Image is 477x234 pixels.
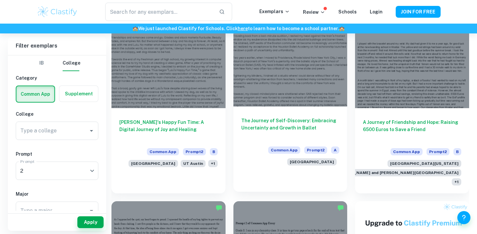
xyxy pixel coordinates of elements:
[355,23,469,193] a: A Journey of Friendship and Hope: Raising 6500 Euros to Save a FriendCommon AppPrompt2B[GEOGRAPHI...
[119,119,218,140] h6: [PERSON_NAME]'s Happy Fun Time: A Digital Journey of Joy and Healing
[287,158,337,166] span: [GEOGRAPHIC_DATA]
[111,23,226,193] a: [PERSON_NAME]'s Happy Fun Time: A Digital Journey of Joy and HealingCommon AppPrompt2B[GEOGRAPHIC...
[59,86,98,102] button: Supplement
[16,86,54,102] button: Common App
[363,119,461,140] h6: A Journey of Friendship and Hope: Raising 6500 Euros to Save a Friend
[396,6,441,18] button: JOIN FOR FREE
[241,117,340,139] h6: The Journey of Self-Discovery: Embracing Uncertainty and Growth in Ballet
[16,162,94,180] div: 2
[259,8,290,15] p: Exemplars
[331,146,339,154] span: A
[16,110,98,118] h6: College
[370,9,383,14] a: Login
[238,26,248,31] a: here
[147,148,179,155] span: Common App
[233,23,348,193] a: The Journey of Self-Discovery: Embracing Uncertainty and Growth in BalletCommon AppPrompt2A[GEOGR...
[105,3,213,21] input: Search for any exemplars...
[16,190,98,198] h6: Major
[208,160,218,167] span: + 1
[216,205,222,211] img: Marked
[37,5,78,18] img: Clastify logo
[337,205,344,211] img: Marked
[304,146,327,154] span: Prompt 2
[63,55,80,71] button: College
[210,148,218,155] span: B
[390,148,423,155] span: Common App
[34,55,80,71] div: Filter type choice
[268,146,300,154] span: Common App
[1,25,476,32] h6: We just launched Clastify for Schools. Click to learn how to become a school partner.
[34,55,50,71] button: IB
[132,26,138,31] span: 🏫
[452,178,461,185] span: + 1
[8,37,106,55] h6: Filter exemplars
[77,216,104,228] button: Apply
[303,9,325,16] p: Review
[333,169,461,176] span: [PERSON_NAME] and [PERSON_NAME][GEOGRAPHIC_DATA]
[87,126,96,135] button: Open
[457,211,470,224] button: Help and Feedback
[87,206,96,215] button: Open
[339,26,345,31] span: 🏫
[129,160,178,167] span: [GEOGRAPHIC_DATA]
[453,148,461,155] span: B
[16,150,98,158] h6: Prompt
[183,148,206,155] span: Prompt 2
[338,9,357,14] a: Schools
[20,159,35,164] label: Prompt
[181,160,206,167] span: UT Austin
[16,74,98,82] h6: Category
[427,148,449,155] span: Prompt 2
[388,160,461,167] span: [GEOGRAPHIC_DATA][US_STATE]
